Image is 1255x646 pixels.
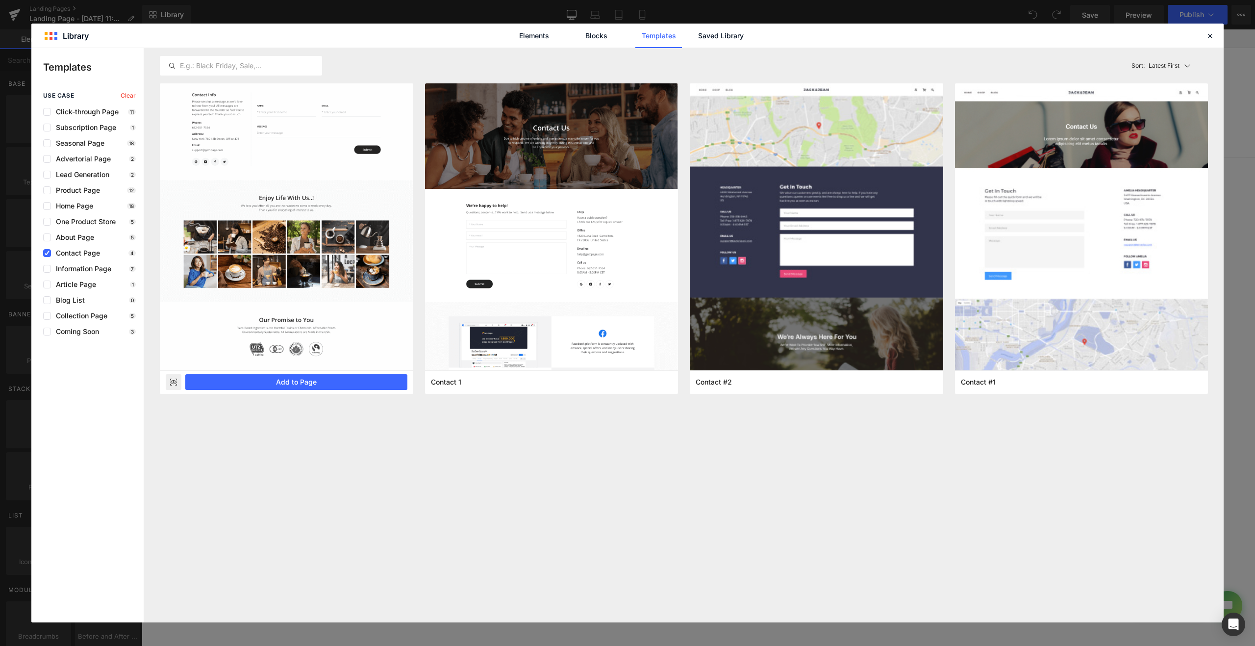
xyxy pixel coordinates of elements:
[129,266,136,272] p: 7
[160,11,413,370] img: 83b67ec9-357c-497d-842f-3bfd43116220.png
[129,313,136,319] p: 5
[573,24,620,48] a: Blocks
[129,172,136,178] p: 2
[431,378,461,387] span: Contact 1
[129,234,136,240] p: 5
[51,108,119,116] span: Click-through Page
[51,202,93,210] span: Home Page
[396,107,415,116] span: Home
[427,107,452,116] span: In Stock
[51,249,100,257] span: Contact Page
[464,107,482,116] span: Order
[278,348,835,355] p: or Drag & Drop elements from left sidebar
[697,101,723,122] a: Blog
[127,187,136,193] p: 12
[51,328,99,336] span: Coming Soon
[955,83,1208,392] img: 6aa77b1c-b079-4a0e-8360-868a575602d8.jpeg
[651,101,697,122] a: Contact Us
[513,320,601,340] a: Explore Template
[690,83,943,390] img: 8f3810db-5a0a-4f61-bc6d-e95e7571ea14.jpeg
[160,60,322,72] input: E.g.: Black Friday, Sale,...
[703,107,717,116] span: Blog
[458,101,496,122] summary: Order
[121,92,136,99] span: Clear
[696,378,732,387] span: Contact #2
[512,4,602,13] span: Welcome to Watch Your Wrist
[51,281,96,288] span: Article Page
[979,553,1109,599] iframe: Tidio Chat
[1128,56,1208,76] button: Latest FirstSort:Latest First
[51,124,116,131] span: Subscription Page
[496,101,529,122] a: Search
[421,101,458,122] a: In Stock
[1222,613,1245,636] div: Open Intercom Messenger
[287,50,309,71] summary: Search
[129,297,136,303] p: 0
[128,250,136,256] p: 4
[51,171,109,179] span: Lead Generation
[185,374,407,390] button: Add to Page
[129,329,136,335] p: 3
[615,107,645,116] span: About Us
[698,24,744,48] a: Saved Library
[43,60,144,75] p: Templates
[127,203,136,209] p: 18
[520,28,594,92] img: wywatl
[1149,61,1180,70] p: Latest First
[51,312,107,320] span: Collection Page
[516,25,597,96] a: wywatl
[51,296,85,304] span: Blog List
[128,109,136,115] p: 11
[51,139,104,147] span: Seasonal Page
[129,156,136,162] p: 2
[565,107,604,116] span: Information
[278,201,835,212] p: Start building your page
[529,101,559,122] a: Media
[425,83,678,632] img: a6093bcb-a4fe-4701-a7ce-b2fc6160fc1b.png
[559,101,610,122] a: Information
[51,186,100,194] span: Product Page
[166,374,181,390] div: Preview
[43,92,74,99] span: use case
[1131,62,1145,69] span: Sort:
[51,155,111,163] span: Advertorial Page
[390,101,421,122] a: Home
[535,107,553,116] span: Media
[130,282,136,287] p: 1
[127,140,136,146] p: 18
[656,107,691,116] span: Contact Us
[511,24,557,48] a: Elements
[51,218,116,226] span: One Product Store
[129,219,136,225] p: 5
[961,378,996,387] span: Contact #1
[609,101,651,122] a: About Us
[51,265,111,273] span: Information Page
[635,24,682,48] a: Templates
[130,125,136,130] p: 1
[502,107,523,116] span: Search
[51,233,94,241] span: About Page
